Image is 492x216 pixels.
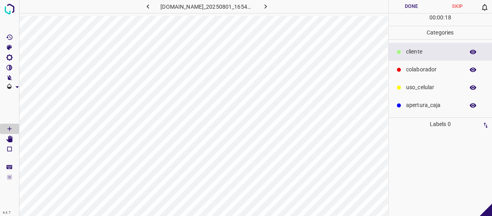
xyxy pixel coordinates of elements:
[429,13,451,26] div: : :
[406,101,460,109] p: apertura_caja
[406,83,460,92] p: uso_celular
[1,210,13,216] div: 4.3.7
[437,13,443,22] p: 00
[406,65,460,74] p: colaborador
[160,2,253,13] h6: [DOMAIN_NAME]_20250801_165439_000006060.jpg
[391,118,490,131] p: Labels 0
[406,48,460,56] p: ​​cliente
[2,2,17,16] img: logo
[429,13,436,22] p: 00
[445,13,451,22] p: 18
